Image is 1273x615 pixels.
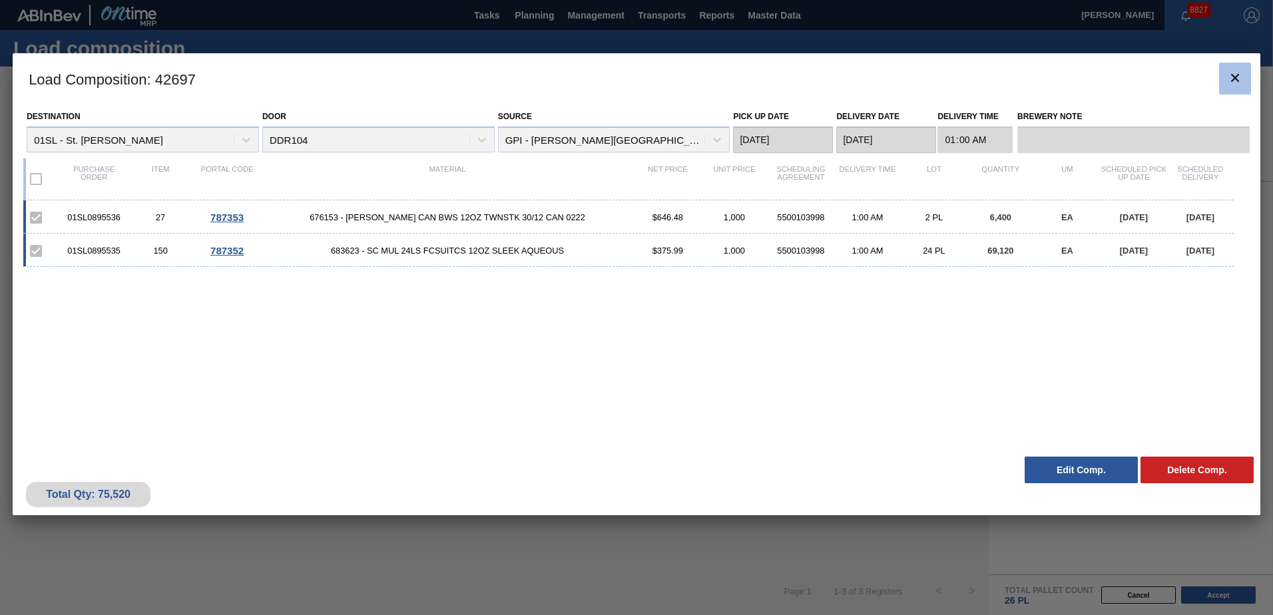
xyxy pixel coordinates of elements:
div: Go to Order [194,212,260,223]
div: 150 [127,246,194,256]
div: 01SL0895535 [61,246,127,256]
div: Lot [901,165,967,193]
h3: Load Composition : 42697 [13,53,1260,104]
div: UM [1034,165,1101,193]
div: 1,000 [701,212,768,222]
div: Purchase order [61,165,127,193]
div: Unit Price [701,165,768,193]
span: 69,120 [987,246,1013,256]
div: 27 [127,212,194,222]
label: Door [262,112,286,121]
div: 1,000 [701,246,768,256]
span: 787352 [210,245,244,256]
span: 683623 - SC MUL 24LS FCSUITCS 12OZ SLEEK AQUEOUS [260,246,635,256]
label: Brewery Note [1017,107,1250,126]
label: Source [498,112,532,121]
div: Item [127,165,194,193]
button: Edit Comp. [1025,457,1138,483]
div: 5500103998 [768,212,834,222]
div: 1:00 AM [834,246,901,256]
label: Delivery Time [937,107,1013,126]
button: Delete Comp. [1141,457,1254,483]
div: Material [260,165,635,193]
div: 1:00 AM [834,212,901,222]
span: [DATE] [1186,212,1214,222]
span: EA [1061,212,1073,222]
div: Scheduling Agreement [768,165,834,193]
div: Total Qty: 75,520 [36,489,140,501]
div: Portal code [194,165,260,193]
div: Go to Order [194,245,260,256]
span: [DATE] [1186,246,1214,256]
div: 2 PL [901,212,967,222]
div: 01SL0895536 [61,212,127,222]
div: $375.99 [635,246,701,256]
div: $646.48 [635,212,701,222]
div: Quantity [967,165,1034,193]
div: 5500103998 [768,246,834,256]
label: Delivery Date [836,112,899,121]
span: [DATE] [1120,212,1148,222]
div: Net Price [635,165,701,193]
input: mm/dd/yyyy [733,126,833,153]
label: Pick up Date [733,112,789,121]
span: 6,400 [990,212,1011,222]
div: Scheduled Delivery [1167,165,1234,193]
div: Delivery Time [834,165,901,193]
span: [DATE] [1120,246,1148,256]
div: 24 PL [901,246,967,256]
span: 787353 [210,212,244,223]
label: Destination [27,112,80,121]
span: EA [1061,246,1073,256]
div: Scheduled Pick up Date [1101,165,1167,193]
span: 676153 - CARR CAN BWS 12OZ TWNSTK 30/12 CAN 0222 [260,212,635,222]
input: mm/dd/yyyy [836,126,936,153]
